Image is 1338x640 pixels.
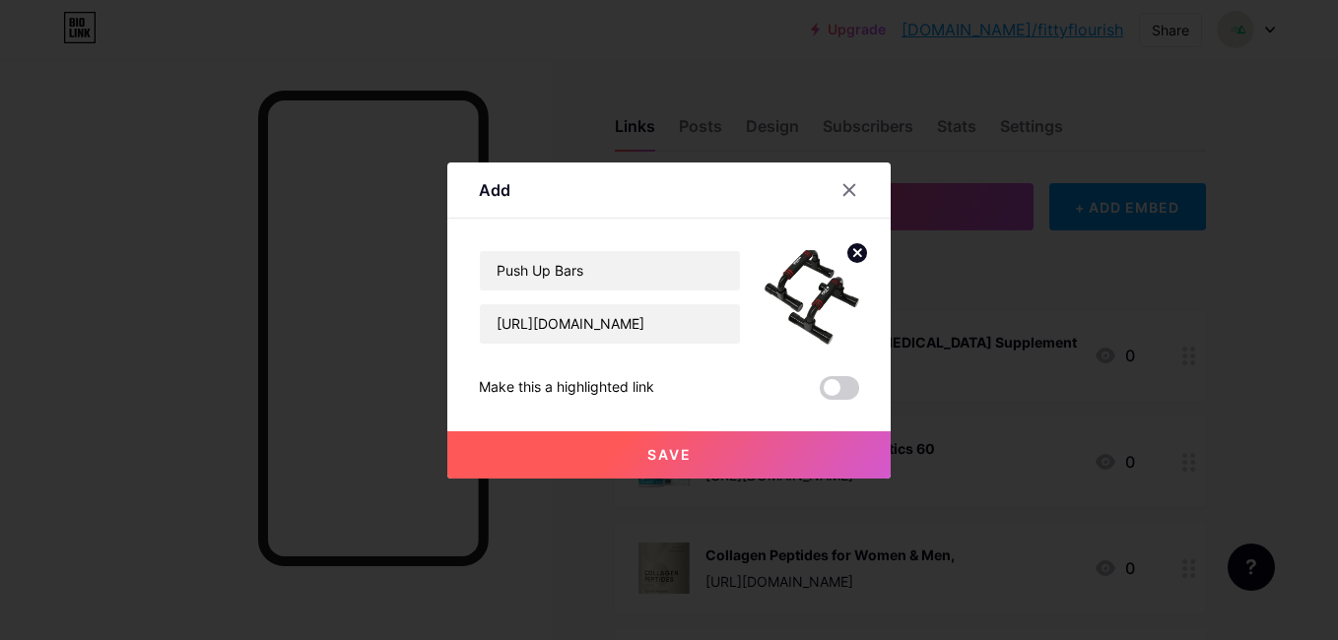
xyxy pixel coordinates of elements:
[765,250,859,345] img: link_thumbnail
[447,431,891,479] button: Save
[647,446,692,463] span: Save
[480,304,740,344] input: URL
[479,376,654,400] div: Make this a highlighted link
[479,178,510,202] div: Add
[480,251,740,290] input: Title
